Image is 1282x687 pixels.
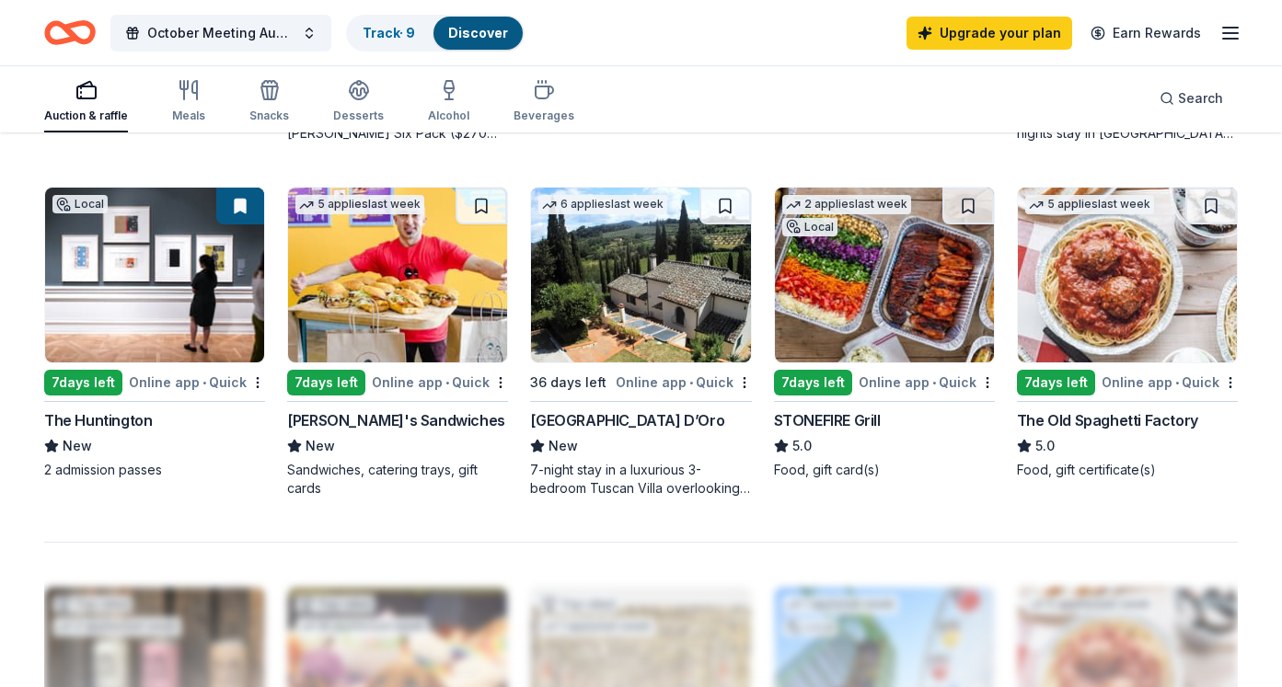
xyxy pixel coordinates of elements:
[530,187,751,498] a: Image for Villa Sogni D’Oro6 applieslast week36 days leftOnline app•Quick[GEOGRAPHIC_DATA] D’OroN...
[295,195,424,214] div: 5 applies last week
[445,375,449,390] span: •
[44,461,265,479] div: 2 admission passes
[792,435,812,457] span: 5.0
[514,72,574,132] button: Beverages
[44,187,265,479] a: Image for The HuntingtonLocal7days leftOnline app•QuickThe HuntingtonNew2 admission passes
[514,109,574,123] div: Beverages
[287,461,508,498] div: Sandwiches, catering trays, gift cards
[52,195,108,213] div: Local
[530,409,724,431] div: [GEOGRAPHIC_DATA] D’Oro
[1080,17,1212,50] a: Earn Rewards
[287,409,505,431] div: [PERSON_NAME]'s Sandwiches
[859,371,995,394] div: Online app Quick
[363,25,415,40] a: Track· 9
[689,375,693,390] span: •
[1017,187,1238,479] a: Image for The Old Spaghetti Factory5 applieslast week7days leftOnline app•QuickThe Old Spaghetti ...
[1017,461,1238,479] div: Food, gift certificate(s)
[333,109,384,123] div: Desserts
[63,435,92,457] span: New
[782,218,837,236] div: Local
[287,370,365,395] div: 7 days left
[530,461,751,498] div: 7-night stay in a luxurious 3-bedroom Tuscan Villa overlooking a vineyard and the ancient walled ...
[774,370,852,395] div: 7 days left
[249,109,289,123] div: Snacks
[1035,435,1055,457] span: 5.0
[306,435,335,457] span: New
[448,25,508,40] a: Discover
[44,409,152,431] div: The Huntington
[1145,80,1238,117] button: Search
[775,188,994,362] img: Image for STONEFIRE Grill
[782,195,911,214] div: 2 applies last week
[249,72,289,132] button: Snacks
[428,109,469,123] div: Alcohol
[538,195,667,214] div: 6 applies last week
[1025,195,1154,214] div: 5 applies last week
[172,109,205,123] div: Meals
[531,188,750,362] img: Image for Villa Sogni D’Oro
[1102,371,1238,394] div: Online app Quick
[44,109,128,123] div: Auction & raffle
[428,72,469,132] button: Alcohol
[288,188,507,362] img: Image for Ike's Sandwiches
[774,461,995,479] div: Food, gift card(s)
[530,372,606,394] div: 36 days left
[907,17,1072,50] a: Upgrade your plan
[774,409,881,431] div: STONEFIRE Grill
[45,188,264,362] img: Image for The Huntington
[372,371,508,394] div: Online app Quick
[44,72,128,132] button: Auction & raffle
[1017,409,1198,431] div: The Old Spaghetti Factory
[616,371,752,394] div: Online app Quick
[346,15,525,52] button: Track· 9Discover
[1018,188,1237,362] img: Image for The Old Spaghetti Factory
[549,435,578,457] span: New
[1178,87,1223,109] span: Search
[110,15,331,52] button: October Meeting Auction
[1017,370,1095,395] div: 7 days left
[44,11,96,54] a: Home
[774,187,995,479] a: Image for STONEFIRE Grill2 applieslast weekLocal7days leftOnline app•QuickSTONEFIRE Grill5.0Food,...
[129,371,265,394] div: Online app Quick
[287,187,508,498] a: Image for Ike's Sandwiches5 applieslast week7days leftOnline app•Quick[PERSON_NAME]'s SandwichesN...
[44,370,122,395] div: 7 days left
[333,72,384,132] button: Desserts
[147,22,295,44] span: October Meeting Auction
[932,375,936,390] span: •
[1175,375,1179,390] span: •
[172,72,205,132] button: Meals
[202,375,206,390] span: •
